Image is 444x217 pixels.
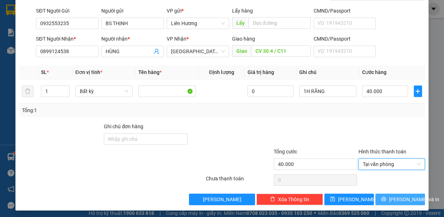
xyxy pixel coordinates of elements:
span: Định lượng [209,69,234,75]
button: delete [22,86,33,97]
span: Giá trị hàng [248,69,274,75]
div: SĐT Người Nhận [36,35,98,43]
span: Tổng cước [274,149,297,154]
img: logo.jpg [3,3,39,39]
div: Người gửi [101,7,164,15]
span: [PERSON_NAME] và In [389,195,439,203]
span: Giao [232,45,251,57]
span: Xóa Thông tin [278,195,309,203]
span: printer [381,197,386,202]
div: Chưa thanh toán [205,175,273,187]
button: deleteXóa Thông tin [256,194,323,205]
input: Dọc đường [249,17,311,29]
button: [PERSON_NAME] [189,194,255,205]
span: plus [414,88,422,94]
span: [PERSON_NAME] [203,195,241,203]
label: Ghi chú đơn hàng [104,124,143,129]
span: Lấy [232,17,249,29]
span: [PERSON_NAME] [338,195,376,203]
div: CMND/Passport [314,7,376,15]
span: SL [41,69,47,75]
li: 01 [PERSON_NAME] [3,16,137,25]
li: 02523854854 [3,25,137,34]
label: Hình thức thanh toán [359,149,406,154]
span: Lấy hàng [232,8,253,14]
b: [PERSON_NAME] [41,5,102,14]
span: Liên Hương [171,18,225,29]
span: save [330,197,335,202]
input: Ghi chú đơn hàng [104,133,187,145]
div: VP gửi [167,7,229,15]
div: Người nhận [101,35,164,43]
span: delete [270,197,275,202]
span: Tên hàng [138,69,162,75]
span: Tại văn phòng [363,159,421,170]
input: 0 [248,86,293,97]
span: phone [41,26,47,32]
span: Bất kỳ [80,86,129,97]
div: Tổng: 1 [22,106,172,114]
span: Giao hàng [232,36,255,42]
button: printer[PERSON_NAME] và In [375,194,425,205]
button: plus [414,86,422,97]
span: Cước hàng [362,69,387,75]
input: VD: Bàn, Ghế [138,86,196,97]
span: user-add [154,49,159,54]
input: Dọc đường [251,45,311,57]
span: Sài Gòn [171,46,225,57]
th: Ghi chú [296,65,360,79]
div: SĐT Người Gửi [36,7,98,15]
span: Đơn vị tính [75,69,102,75]
button: save[PERSON_NAME] [324,194,374,205]
input: Ghi Chú [299,86,357,97]
span: environment [41,17,47,23]
b: GỬI : Liên Hương [3,45,78,57]
span: VP Nhận [167,36,186,42]
div: CMND/Passport [314,35,376,43]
